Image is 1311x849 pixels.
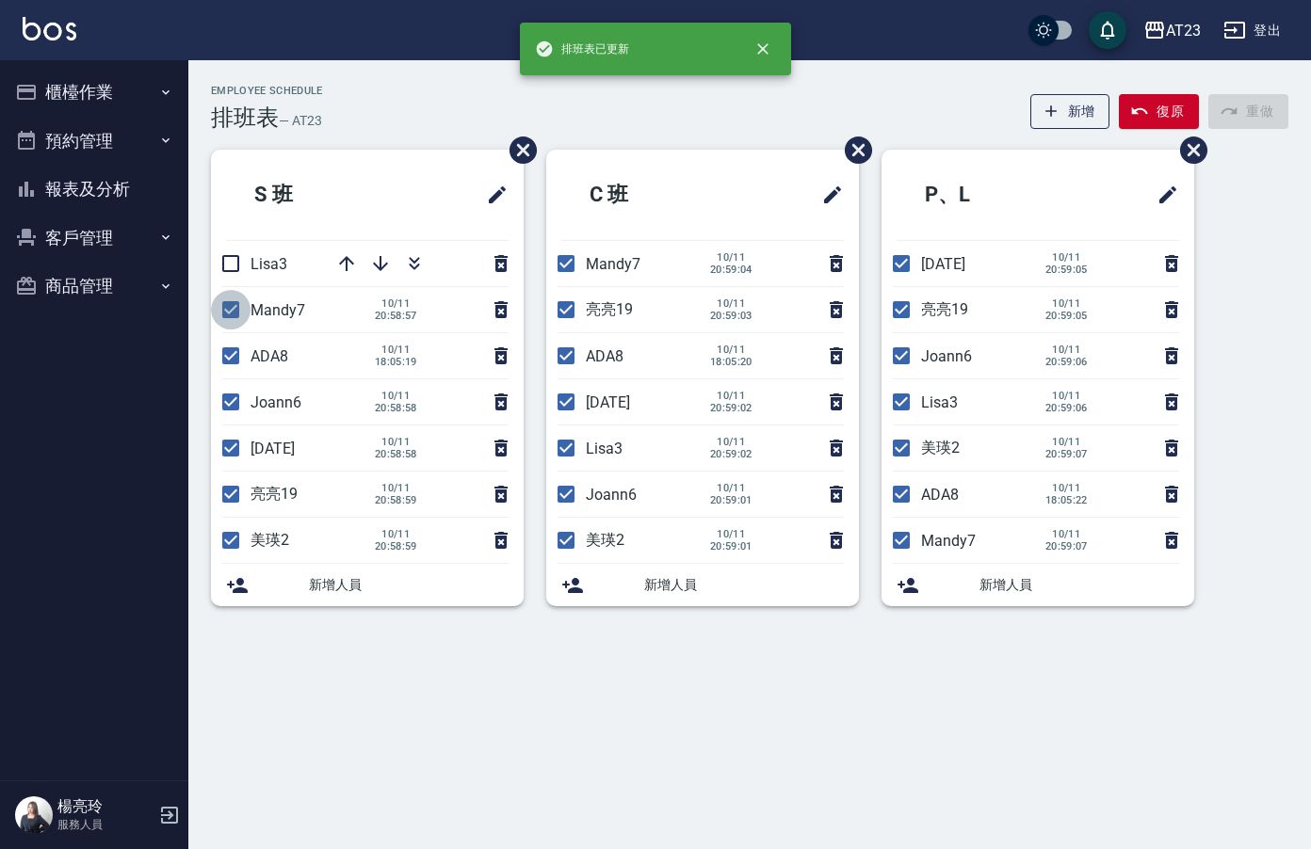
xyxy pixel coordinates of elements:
[586,393,630,411] span: [DATE]
[211,85,323,97] h2: Employee Schedule
[586,255,640,273] span: Mandy7
[1166,122,1210,178] span: 刪除班表
[644,575,844,595] span: 新增人員
[586,347,623,365] span: ADA8
[375,390,417,402] span: 10/11
[710,494,753,506] span: 20:59:01
[882,564,1194,606] div: 新增人員
[710,482,753,494] span: 10/11
[710,344,753,356] span: 10/11
[710,436,753,448] span: 10/11
[921,255,965,273] span: [DATE]
[1045,402,1088,414] span: 20:59:06
[375,494,417,506] span: 20:58:59
[586,300,633,318] span: 亮亮19
[921,439,960,457] span: 美瑛2
[921,486,959,504] span: ADA8
[375,448,417,460] span: 20:58:58
[979,575,1179,595] span: 新增人員
[8,117,181,166] button: 預約管理
[1045,448,1088,460] span: 20:59:07
[375,436,417,448] span: 10/11
[710,310,753,322] span: 20:59:03
[251,301,305,319] span: Mandy7
[710,402,753,414] span: 20:59:02
[1045,482,1088,494] span: 10/11
[742,28,784,70] button: close
[375,310,417,322] span: 20:58:57
[535,40,629,58] span: 排班表已更新
[1045,494,1088,506] span: 18:05:22
[921,393,958,411] span: Lisa3
[1045,436,1088,448] span: 10/11
[1045,528,1088,540] span: 10/11
[375,482,417,494] span: 10/11
[1045,297,1088,310] span: 10/11
[57,816,154,833] p: 服務人員
[1045,540,1088,553] span: 20:59:07
[251,255,287,273] span: Lisa3
[375,402,417,414] span: 20:58:58
[1045,310,1088,322] span: 20:59:05
[251,485,298,503] span: 亮亮19
[251,531,289,549] span: 美瑛2
[1119,94,1199,129] button: 復原
[1216,13,1288,48] button: 登出
[309,575,509,595] span: 新增人員
[475,172,509,217] span: 修改班表的標題
[710,356,753,368] span: 18:05:20
[561,161,733,229] h2: C 班
[921,532,976,550] span: Mandy7
[495,122,540,178] span: 刪除班表
[586,440,623,457] span: Lisa3
[710,540,753,553] span: 20:59:01
[8,262,181,311] button: 商品管理
[251,393,301,411] span: Joann6
[23,17,76,40] img: Logo
[375,540,417,553] span: 20:58:59
[1045,264,1088,276] span: 20:59:05
[8,165,181,214] button: 報表及分析
[57,797,154,816] h5: 楊亮玲
[710,528,753,540] span: 10/11
[1030,94,1110,129] button: 新增
[1145,172,1179,217] span: 修改班表的標題
[375,344,417,356] span: 10/11
[1045,356,1088,368] span: 20:59:06
[1136,11,1208,50] button: AT23
[710,297,753,310] span: 10/11
[279,111,322,131] h6: — AT23
[710,448,753,460] span: 20:59:02
[211,104,279,131] h3: 排班表
[375,297,417,310] span: 10/11
[15,796,53,834] img: Person
[921,347,972,365] span: Joann6
[226,161,397,229] h2: S 班
[8,214,181,263] button: 客戶管理
[710,251,753,264] span: 10/11
[1166,19,1201,42] div: AT23
[1089,11,1126,49] button: save
[710,390,753,402] span: 10/11
[375,356,417,368] span: 18:05:19
[1045,251,1088,264] span: 10/11
[375,528,417,540] span: 10/11
[831,122,875,178] span: 刪除班表
[586,486,637,504] span: Joann6
[810,172,844,217] span: 修改班表的標題
[1045,344,1088,356] span: 10/11
[1045,390,1088,402] span: 10/11
[586,531,624,549] span: 美瑛2
[8,68,181,117] button: 櫃檯作業
[251,440,295,457] span: [DATE]
[211,564,524,606] div: 新增人員
[897,161,1072,229] h2: P、L
[546,564,859,606] div: 新增人員
[710,264,753,276] span: 20:59:04
[921,300,968,318] span: 亮亮19
[251,347,288,365] span: ADA8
